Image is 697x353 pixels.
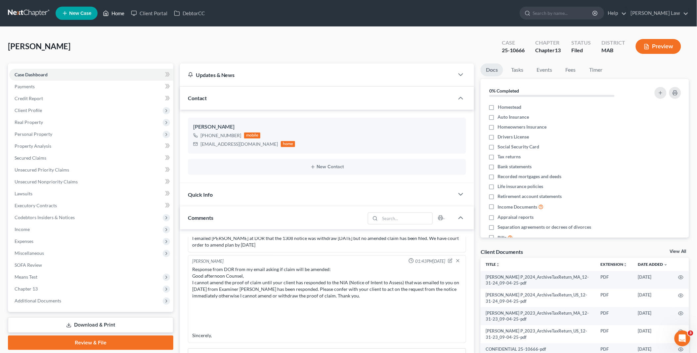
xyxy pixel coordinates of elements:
[415,258,445,264] span: 01:43PM[DATE]
[506,63,529,76] a: Tasks
[100,7,128,19] a: Home
[244,133,261,138] div: mobile
[628,7,689,19] a: [PERSON_NAME] Law
[192,266,462,339] div: Response from DOR from my email asking if claim will be amended: Good afternoon Counsel, I cannot...
[9,81,173,93] a: Payments
[200,132,241,139] div: [PHONE_NUMBER]
[15,84,35,89] span: Payments
[15,191,32,196] span: Lawsuits
[15,167,69,173] span: Unsecured Priority Claims
[8,335,173,350] a: Review & File
[15,203,57,208] span: Executory Contracts
[15,131,52,137] span: Personal Property
[192,258,224,265] div: [PERSON_NAME]
[498,204,538,210] span: Income Documents
[560,63,581,76] a: Fees
[15,250,44,256] span: Miscellaneous
[498,163,532,170] span: Bank statements
[605,7,627,19] a: Help
[188,215,213,221] span: Comments
[9,152,173,164] a: Secured Claims
[188,71,447,78] div: Updates & News
[601,262,628,267] a: Extensionunfold_more
[502,47,525,54] div: 25-10666
[9,140,173,152] a: Property Analysis
[281,141,295,147] div: home
[15,238,33,244] span: Expenses
[636,39,681,54] button: Preview
[675,331,690,346] iframe: Intercom live chat
[193,123,461,131] div: [PERSON_NAME]
[633,271,673,289] td: [DATE]
[638,262,668,267] a: Date Added expand_more
[481,325,595,343] td: [PERSON_NAME] P_2023_ArchiveTaxReturn_US_12-31-23_09-04-25-pdf
[670,249,686,254] a: View All
[496,263,500,267] i: unfold_more
[15,107,42,113] span: Client Profile
[498,214,534,220] span: Appraisal reports
[489,88,519,94] strong: 0% Completed
[498,224,591,230] span: Separation agreements or decrees of divorces
[9,164,173,176] a: Unsecured Priority Claims
[498,234,507,241] span: Bills
[601,47,625,54] div: MAB
[595,307,633,325] td: PDF
[15,286,38,292] span: Chapter 13
[200,141,278,147] div: [EMAIL_ADDRESS][DOMAIN_NAME]
[498,114,529,120] span: Auto Insurance
[9,69,173,81] a: Case Dashboard
[15,215,75,220] span: Codebtors Insiders & Notices
[633,307,673,325] td: [DATE]
[571,47,591,54] div: Filed
[498,143,540,150] span: Social Security Card
[498,173,562,180] span: Recorded mortgages and deeds
[15,72,48,77] span: Case Dashboard
[533,7,593,19] input: Search by name...
[555,47,561,53] span: 13
[9,200,173,212] a: Executory Contracts
[633,289,673,307] td: [DATE]
[502,39,525,47] div: Case
[15,155,46,161] span: Secured Claims
[15,143,51,149] span: Property Analysis
[9,93,173,104] a: Credit Report
[481,271,595,289] td: [PERSON_NAME] P_2024_ArchiveTaxReturn_MA_12-31-24_09-04-25-pdf
[481,289,595,307] td: [PERSON_NAME] P_2024_ArchiveTaxReturn_US_12-31-24_09-04-25-pdf
[498,153,521,160] span: Tax returns
[15,179,78,184] span: Unsecured Nonpriority Claims
[595,271,633,289] td: PDF
[595,325,633,343] td: PDF
[481,307,595,325] td: [PERSON_NAME] P_2023_ArchiveTaxReturn_MA_12-31-23_09-04-25-pdf
[128,7,171,19] a: Client Portal
[481,63,503,76] a: Docs
[498,134,529,140] span: Drivers License
[15,96,43,101] span: Credit Report
[664,263,668,267] i: expand_more
[481,248,523,255] div: Client Documents
[535,39,561,47] div: Chapter
[624,263,628,267] i: unfold_more
[188,95,207,101] span: Contact
[498,104,521,110] span: Homestead
[498,193,562,200] span: Retirement account statements
[15,226,30,232] span: Income
[571,39,591,47] div: Status
[8,41,70,51] span: [PERSON_NAME]
[8,317,173,333] a: Download & Print
[595,289,633,307] td: PDF
[171,7,208,19] a: DebtorCC
[498,124,547,130] span: Homeowners Insurance
[188,191,213,198] span: Quick Info
[192,235,462,248] div: I emailed [PERSON_NAME] at DOR that the 1308 notice was withdraw [DATE] but no amended claim has ...
[15,298,61,303] span: Additional Documents
[193,164,461,170] button: New Contact
[486,262,500,267] a: Titleunfold_more
[584,63,608,76] a: Timer
[633,325,673,343] td: [DATE]
[15,262,42,268] span: SOFA Review
[380,213,433,224] input: Search...
[69,11,91,16] span: New Case
[688,331,693,336] span: 3
[535,47,561,54] div: Chapter
[9,188,173,200] a: Lawsuits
